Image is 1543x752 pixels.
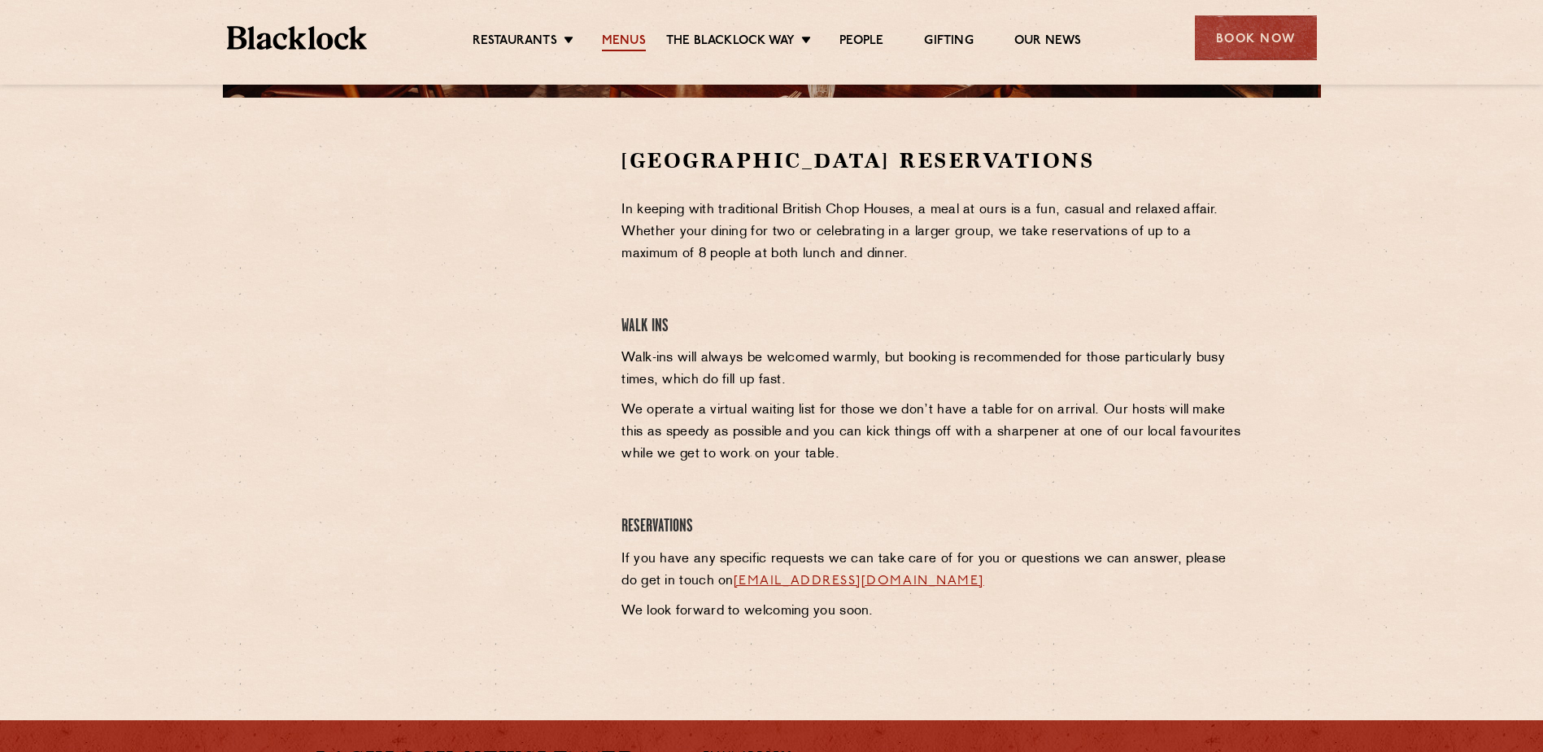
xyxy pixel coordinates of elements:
a: The Blacklock Way [666,33,795,51]
h2: [GEOGRAPHIC_DATA] Reservations [621,146,1245,175]
a: People [839,33,883,51]
p: We look forward to welcoming you soon. [621,601,1245,623]
a: Restaurants [473,33,557,51]
p: Walk-ins will always be welcomed warmly, but booking is recommended for those particularly busy t... [621,348,1245,391]
h4: Walk Ins [621,316,1245,338]
iframe: OpenTable make booking widget [356,146,538,391]
h4: Reservations [621,516,1245,538]
a: [EMAIL_ADDRESS][DOMAIN_NAME] [734,575,984,588]
a: Menus [602,33,646,51]
a: Our News [1014,33,1082,51]
p: We operate a virtual waiting list for those we don’t have a table for on arrival. Our hosts will ... [621,400,1245,466]
div: Book Now [1195,15,1317,60]
img: BL_Textured_Logo-footer-cropped.svg [227,26,368,50]
p: In keeping with traditional British Chop Houses, a meal at ours is a fun, casual and relaxed affa... [621,199,1245,265]
p: If you have any specific requests we can take care of for you or questions we can answer, please ... [621,549,1245,592]
a: Gifting [924,33,973,51]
